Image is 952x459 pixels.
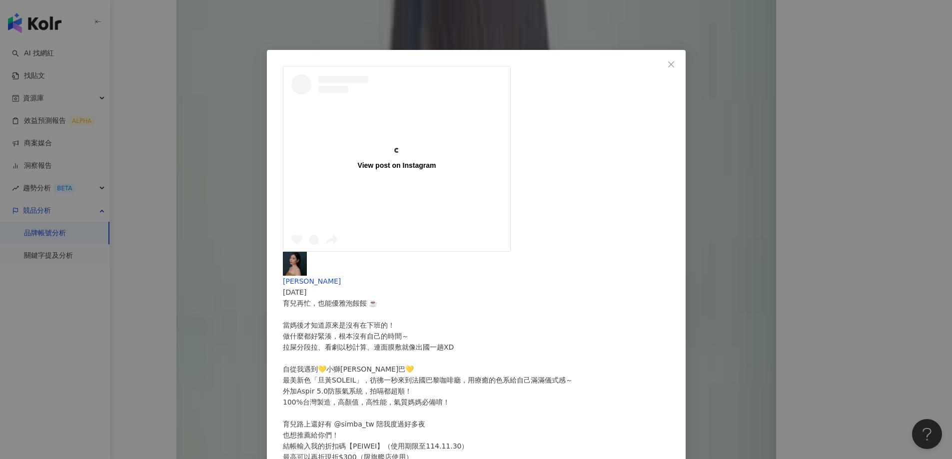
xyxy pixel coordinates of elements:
[283,287,670,298] div: [DATE]
[283,66,510,251] a: View post on Instagram
[357,161,436,170] div: View post on Instagram
[667,60,675,68] span: close
[283,252,670,285] a: KOL Avatar[PERSON_NAME]
[283,252,307,276] img: KOL Avatar
[283,277,341,285] span: [PERSON_NAME]
[661,54,681,74] button: Close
